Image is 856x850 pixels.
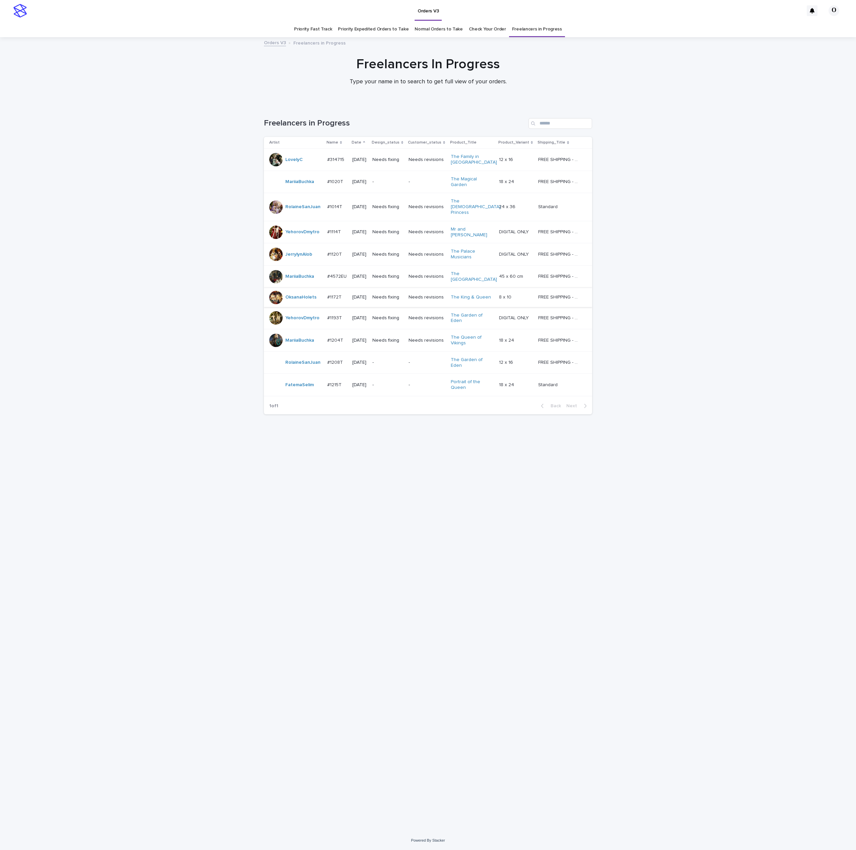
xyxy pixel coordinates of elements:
[498,139,529,146] p: Product_Variant
[372,139,400,146] p: Design_status
[451,379,493,391] a: Portrait of the Queen
[372,294,403,300] p: Needs fixing
[409,294,445,300] p: Needs revisions
[372,204,403,210] p: Needs fixing
[264,265,592,288] tr: MariiaBuchka #4572EU#4572EU [DATE]Needs fixingNeeds revisionsThe [GEOGRAPHIC_DATA] 45 x 60 cm45 x...
[372,382,403,388] p: -
[499,203,517,210] p: 24 x 36
[499,272,524,279] p: 45 x 60 cm
[285,179,314,185] a: MariiaBuchka
[409,338,445,343] p: Needs revisions
[264,221,592,243] tr: YehorovDmytro #1114T#1114T [DATE]Needs fixingNeeds revisionsMr and [PERSON_NAME] DIGITAL ONLYDIGI...
[499,156,514,163] p: 12 x 16
[538,314,581,321] p: FREE SHIPPING - preview in 1-2 business days, after your approval delivery will take 5-10 b.d.
[372,315,403,321] p: Needs fixing
[264,398,284,414] p: 1 of 1
[538,228,581,235] p: FREE SHIPPING - preview in 1-2 business days, after your approval delivery will take 5-10 b.d.
[415,21,463,37] a: Normal Orders to Take
[285,252,312,257] a: JerrylynAlob
[264,38,286,46] a: Orders V3
[264,149,592,171] tr: LovelyC #314715#314715 [DATE]Needs fixingNeeds revisionsThe Family in [GEOGRAPHIC_DATA] 12 x 1612...
[538,358,581,365] p: FREE SHIPPING - preview in 1-2 business days, after your approval delivery will take 5-10 b.d.
[499,228,530,235] p: DIGITAL ONLY
[409,157,445,163] p: Needs revisions
[409,179,445,185] p: -
[409,315,445,321] p: Needs revisions
[352,338,367,343] p: [DATE]
[409,252,445,257] p: Needs revisions
[538,272,581,279] p: FREE SHIPPING - preview in 1-2 business days, after your approval delivery will take 5-10 busines...
[408,139,441,146] p: Customer_status
[409,204,445,210] p: Needs revisions
[293,39,346,46] p: Freelancers in Progress
[538,203,559,210] p: Standard
[352,315,367,321] p: [DATE]
[285,229,319,235] a: YehorovDmytro
[566,404,581,408] span: Next
[327,381,343,388] p: #1215T
[409,382,445,388] p: -
[285,274,314,279] a: MariiaBuchka
[327,358,344,365] p: #1208T
[372,157,403,163] p: Needs fixing
[352,204,367,210] p: [DATE]
[538,178,581,185] p: FREE SHIPPING - preview in 1-2 business days, after your approval delivery will take 5-10 b.d.
[538,250,581,257] p: FREE SHIPPING - preview in 1-2 business days, after your approval delivery will take 5-10 b.d.
[499,358,514,365] p: 12 x 16
[264,193,592,221] tr: RolaineSanJuan #1014T#1014T [DATE]Needs fixingNeeds revisionsThe [DEMOGRAPHIC_DATA] Princess 24 x...
[327,250,343,257] p: #1120T
[294,78,562,86] p: Type your name in to search to get full view of your orders.
[327,272,348,279] p: #4572EU
[285,294,316,300] a: OksanaHolets
[451,313,493,324] a: The Garden of Eden
[327,156,346,163] p: #314715
[469,21,506,37] a: Check Your Order
[352,157,367,163] p: [DATE]
[285,338,314,343] a: MariiaBuchka
[327,293,343,300] p: #1172T
[499,336,515,343] p: 18 x 24
[294,21,332,37] a: Priority Fast Track
[528,118,592,129] input: Search
[451,294,491,300] a: The King & Queen
[352,139,361,146] p: Date
[409,274,445,279] p: Needs revisions
[327,178,345,185] p: #1020T
[264,171,592,193] tr: MariiaBuchka #1020T#1020T [DATE]--The Magical Garden 18 x 2418 x 24 FREE SHIPPING - preview in 1-...
[285,315,319,321] a: YehorovDmytro
[269,139,280,146] p: Artist
[352,229,367,235] p: [DATE]
[451,176,493,188] a: The Magical Garden
[372,229,403,235] p: Needs fixing
[538,336,581,343] p: FREE SHIPPING - preview in 1-2 business days, after your approval delivery will take 5-10 b.d.
[451,357,493,368] a: The Garden of Eden
[499,314,530,321] p: DIGITAL ONLY
[352,179,367,185] p: [DATE]
[352,360,367,365] p: [DATE]
[409,360,445,365] p: -
[338,21,409,37] a: Priority Expedited Orders to Take
[352,294,367,300] p: [DATE]
[538,156,581,163] p: FREE SHIPPING - preview in 1-2 business days, after your approval delivery will take 5-10 b.d.
[372,252,403,257] p: Needs fixing
[327,203,344,210] p: #1014T
[285,157,303,163] a: LovelyC
[538,381,559,388] p: Standard
[829,5,839,16] div: О
[285,204,320,210] a: RolaineSanJuan
[538,139,565,146] p: Shipping_Title
[499,250,530,257] p: DIGITAL ONLY
[13,4,27,17] img: stacker-logo-s-only.png
[451,154,497,165] a: The Family in [GEOGRAPHIC_DATA]
[499,178,515,185] p: 18 x 24
[264,351,592,374] tr: RolaineSanJuan #1208T#1208T [DATE]--The Garden of Eden 12 x 1612 x 16 FREE SHIPPING - preview in ...
[411,838,445,842] a: Powered By Stacker
[352,382,367,388] p: [DATE]
[327,314,343,321] p: #1193T
[372,274,403,279] p: Needs fixing
[536,403,564,409] button: Back
[327,228,342,235] p: #1114T
[352,274,367,279] p: [DATE]
[451,335,493,346] a: The Queen of Vikings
